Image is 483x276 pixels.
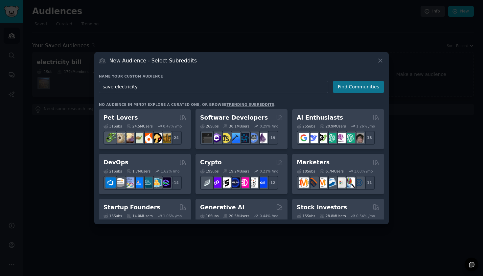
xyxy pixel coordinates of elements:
img: dogbreed [161,133,171,143]
div: 1.06 % /mo [163,214,182,218]
img: AItoolsCatalog [317,133,327,143]
div: 1.03 % /mo [354,169,373,173]
div: No audience in mind? Explore a curated one, or browse . [99,102,276,107]
div: 30.1M Users [223,124,249,128]
div: 19.2M Users [223,169,249,173]
img: chatgpt_promptDesign [326,133,336,143]
h2: Stock Investors [297,203,347,212]
img: ArtificalIntelligence [354,133,364,143]
img: aws_cdk [151,177,162,188]
img: CryptoNews [248,177,258,188]
img: elixir [257,133,267,143]
div: + 24 [168,131,182,145]
h2: Software Developers [200,114,268,122]
img: platformengineering [142,177,152,188]
img: software [202,133,212,143]
img: PetAdvice [151,133,162,143]
div: 16 Sub s [103,214,122,218]
h2: Generative AI [200,203,244,212]
img: ethfinance [202,177,212,188]
div: 0.44 % /mo [260,214,278,218]
img: Emailmarketing [326,177,336,188]
div: 28.8M Users [320,214,346,218]
div: 0.54 % /mo [356,214,375,218]
div: + 11 [361,176,375,190]
img: defiblockchain [239,177,249,188]
img: web3 [230,177,240,188]
img: googleads [335,177,346,188]
h2: DevOps [103,158,128,167]
div: 16 Sub s [200,214,218,218]
div: 15 Sub s [297,214,315,218]
div: + 12 [264,176,278,190]
img: iOSProgramming [230,133,240,143]
h2: AI Enthusiasts [297,114,343,122]
img: chatgpt_prompts_ [345,133,355,143]
img: GoogleGeminiAI [299,133,309,143]
div: 18 Sub s [297,169,315,173]
h2: Marketers [297,158,330,167]
button: Find Communities [333,81,384,93]
img: csharp [211,133,221,143]
div: + 18 [361,131,375,145]
div: 31 Sub s [103,124,122,128]
div: 1.26 % /mo [356,124,375,128]
div: 0.47 % /mo [163,124,182,128]
img: AskMarketing [317,177,327,188]
img: AskComputerScience [248,133,258,143]
h2: Startup Founders [103,203,160,212]
img: ballpython [115,133,125,143]
img: herpetology [105,133,116,143]
input: Pick a short name, like "Digital Marketers" or "Movie-Goers" [99,81,328,93]
img: defi_ [257,177,267,188]
img: MarketingResearch [345,177,355,188]
div: 6.7M Users [320,169,344,173]
div: 1.7M Users [126,169,150,173]
img: leopardgeckos [124,133,134,143]
img: ethstaker [220,177,231,188]
img: cockatiel [142,133,152,143]
img: bigseo [308,177,318,188]
div: + 19 [264,131,278,145]
img: OnlineMarketing [354,177,364,188]
div: 14.0M Users [126,214,152,218]
div: 24.5M Users [126,124,152,128]
img: PlatformEngineers [161,177,171,188]
h3: New Audience - Select Subreddits [109,57,197,64]
img: DeepSeek [308,133,318,143]
img: Docker_DevOps [124,177,134,188]
img: reactnative [239,133,249,143]
img: content_marketing [299,177,309,188]
h2: Pet Lovers [103,114,138,122]
div: 20.5M Users [223,214,249,218]
img: learnjavascript [220,133,231,143]
div: 0.21 % /mo [260,169,278,173]
h2: Crypto [200,158,222,167]
div: + 14 [168,176,182,190]
div: 21 Sub s [103,169,122,173]
a: trending subreddits [226,103,274,106]
img: azuredevops [105,177,116,188]
img: 0xPolygon [211,177,221,188]
img: turtle [133,133,143,143]
h3: Name your custom audience [99,74,384,79]
div: 25 Sub s [297,124,315,128]
img: OpenAIDev [335,133,346,143]
div: 1.62 % /mo [161,169,180,173]
div: 20.9M Users [320,124,346,128]
div: 19 Sub s [200,169,218,173]
img: DevOpsLinks [133,177,143,188]
div: 0.29 % /mo [260,124,278,128]
img: AWS_Certified_Experts [115,177,125,188]
div: 26 Sub s [200,124,218,128]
